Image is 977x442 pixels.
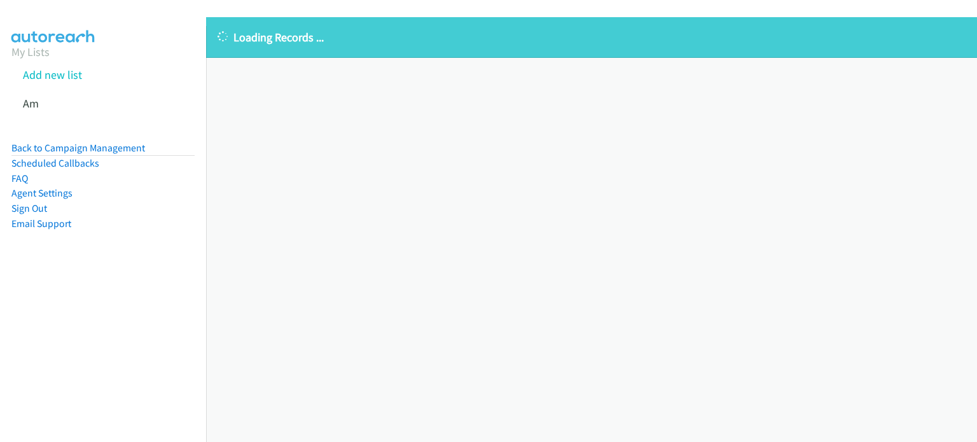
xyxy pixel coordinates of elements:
[23,96,39,111] a: Am
[11,142,145,154] a: Back to Campaign Management
[218,29,966,46] p: Loading Records ...
[11,202,47,214] a: Sign Out
[11,157,99,169] a: Scheduled Callbacks
[11,218,71,230] a: Email Support
[23,67,82,82] a: Add new list
[11,45,50,59] a: My Lists
[11,172,28,184] a: FAQ
[11,187,73,199] a: Agent Settings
